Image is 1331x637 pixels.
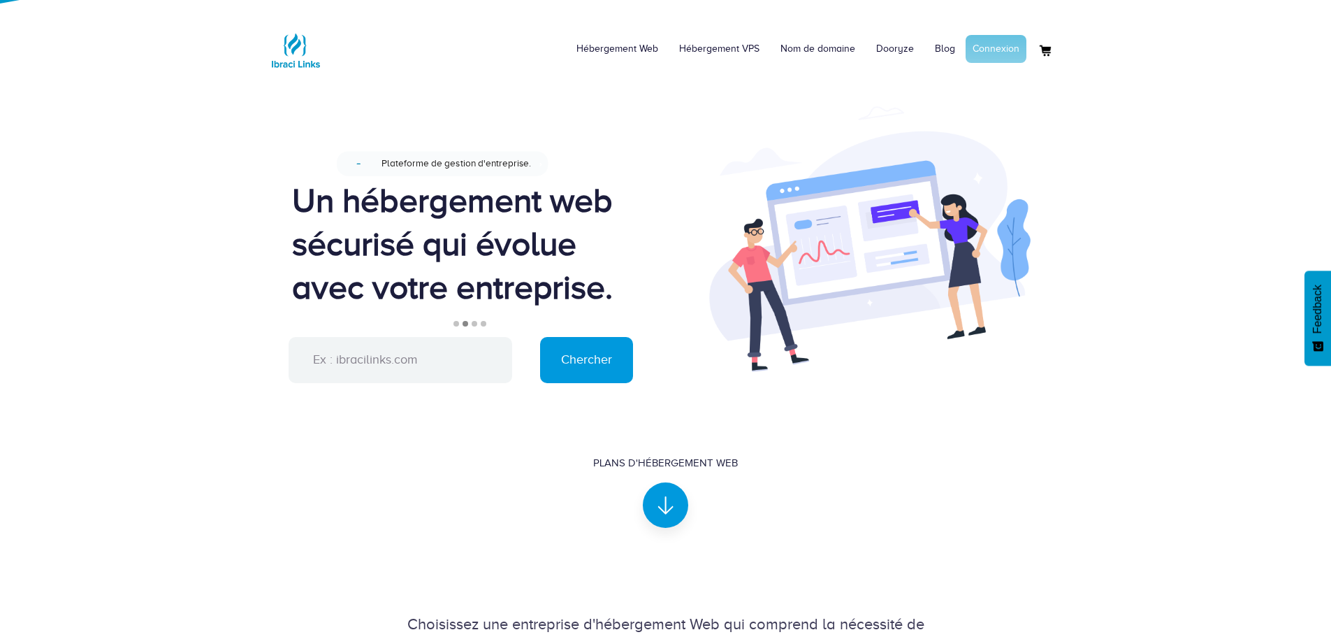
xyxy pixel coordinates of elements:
[268,22,323,78] img: Logo Ibraci Links
[336,148,600,179] a: NouveauPlateforme de gestion d'entreprise.
[924,28,966,70] a: Blog
[669,28,770,70] a: Hébergement VPS
[866,28,924,70] a: Dooryze
[770,28,866,70] a: Nom de domaine
[292,179,645,309] div: Un hébergement web sécurisé qui évolue avec votre entreprise.
[540,337,633,383] input: Chercher
[268,10,323,78] a: Logo Ibraci Links
[289,337,512,383] input: Ex : ibracilinks.com
[1311,285,1324,334] span: Feedback
[566,28,669,70] a: Hébergement Web
[1304,271,1331,366] button: Feedback - Afficher l’enquête
[381,158,530,169] span: Plateforme de gestion d'entreprise.
[593,456,738,471] div: Plans d'hébergement Web
[593,456,738,516] a: Plans d'hébergement Web
[966,35,1026,63] a: Connexion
